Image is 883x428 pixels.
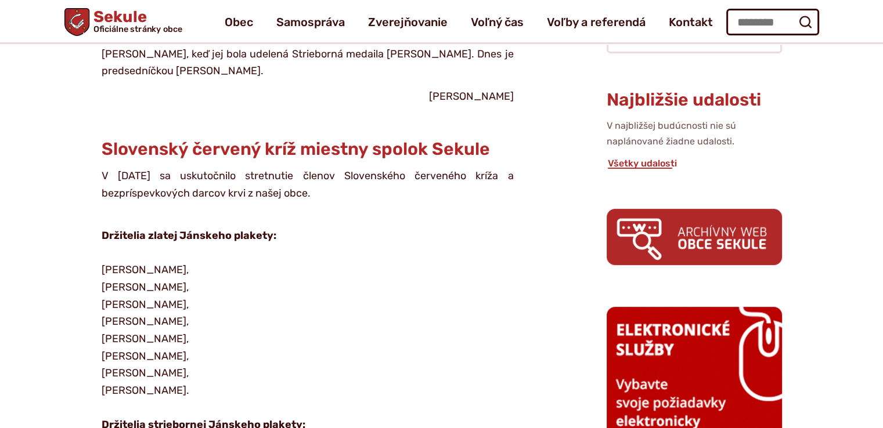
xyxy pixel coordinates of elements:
[225,6,253,38] a: Obec
[607,158,678,169] a: Všetky udalosti
[64,8,89,36] img: Prejsť na domovskú stránku
[102,168,514,202] p: V [DATE] sa uskutočnilo stretnutie členov Slovenského červeného kríža a bezpríspevkových darcov k...
[607,209,782,265] img: archiv.png
[607,90,782,110] h3: Najbližšie udalosti
[102,88,514,106] p: [PERSON_NAME]
[102,139,490,159] span: Slovenský červený kríž miestny spolok Sekule
[64,8,182,36] a: Logo Sekule, prejsť na domovskú stránku.
[547,6,646,38] a: Voľby a referendá
[102,229,276,242] strong: Držitelia zlatej Jánskeho plakety:
[89,9,182,34] span: Sekule
[607,118,782,149] p: V najbližšej budúcnosti nie sú naplánované žiadne udalosti.
[471,6,524,38] a: Voľný čas
[276,6,345,38] a: Samospráva
[368,6,448,38] a: Zverejňovanie
[669,6,713,38] a: Kontakt
[93,25,182,33] span: Oficiálne stránky obce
